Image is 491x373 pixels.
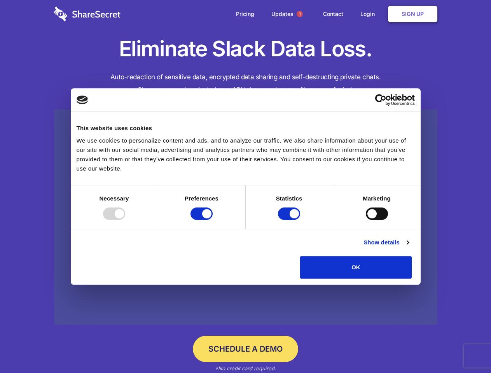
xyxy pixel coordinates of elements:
strong: Preferences [185,195,218,202]
h4: Auto-redaction of sensitive data, encrypted data sharing and self-destructing private chats. Shar... [54,71,437,96]
a: Show details [363,238,409,247]
h1: Eliminate Slack Data Loss. [54,35,437,63]
img: logo-wordmark-white-trans-d4663122ce5f474addd5e946df7df03e33cb6a1c49d2221995e7729f52c070b2.svg [54,7,121,21]
strong: Statistics [276,195,302,202]
a: Sign Up [388,6,437,22]
div: This website uses cookies [77,124,415,133]
a: Contact [315,2,351,26]
a: Wistia video thumbnail [54,110,437,325]
strong: Necessary [100,195,129,202]
button: OK [300,256,412,279]
span: 1 [297,11,303,17]
em: *No credit card required. [215,365,276,371]
a: Schedule a Demo [193,336,298,362]
div: We use cookies to personalize content and ads, and to analyze our traffic. We also share informat... [77,136,415,173]
strong: Marketing [363,195,391,202]
a: Login [353,2,386,26]
img: logo [77,96,88,104]
a: Pricing [228,2,262,26]
a: Usercentrics Cookiebot - opens in a new window [347,94,415,106]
